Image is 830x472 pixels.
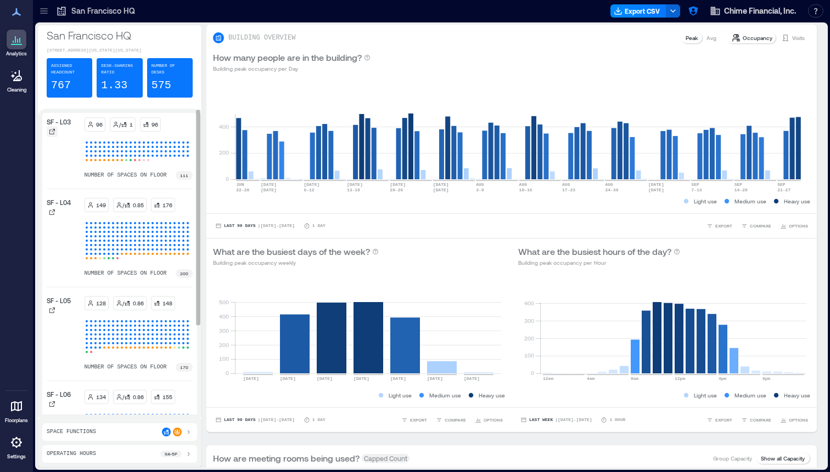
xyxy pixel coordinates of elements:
[219,123,229,130] tspan: 400
[479,391,505,400] p: Heavy use
[719,376,727,381] text: 4pm
[410,417,427,423] span: EXPORT
[71,5,135,16] p: San Francisco HQ
[518,245,671,258] p: What are the busiest hours of the day?
[122,299,124,308] p: /
[715,223,732,229] span: EXPORT
[562,187,575,192] text: 17-23
[304,187,314,192] text: 6-12
[631,376,639,381] text: 8am
[750,417,771,423] span: COMPARE
[609,417,625,423] p: 1 Hour
[762,376,771,381] text: 8pm
[47,428,96,436] p: Space Functions
[390,182,406,187] text: [DATE]
[734,197,766,206] p: Medium use
[219,299,229,305] tspan: 500
[464,376,480,381] text: [DATE]
[304,182,319,187] text: [DATE]
[165,451,177,457] p: 9a - 5p
[777,187,790,192] text: 21-27
[3,62,30,96] a: Cleaning
[648,187,664,192] text: [DATE]
[213,220,297,231] button: Last 90 Days |[DATE]-[DATE]
[152,120,158,129] p: 96
[524,300,534,306] tspan: 400
[312,223,326,229] p: 1 Day
[47,450,96,458] p: Operating Hours
[390,187,403,192] text: 20-26
[180,364,188,371] p: 170
[784,391,810,400] p: Heavy use
[162,201,172,209] p: 176
[518,258,680,267] p: Building peak occupancy per Hour
[85,171,167,180] p: number of spaces on floor
[362,454,410,463] span: Capped Count
[427,376,443,381] text: [DATE]
[3,26,30,60] a: Analytics
[213,258,379,267] p: Building peak occupancy weekly
[476,182,484,187] text: AUG
[213,414,297,425] button: Last 90 Days |[DATE]-[DATE]
[226,175,229,182] tspan: 0
[152,78,171,93] p: 575
[261,182,277,187] text: [DATE]
[691,182,699,187] text: SEP
[85,363,167,372] p: number of spaces on floor
[243,376,259,381] text: [DATE]
[7,87,26,93] p: Cleaning
[3,429,30,463] a: Settings
[789,417,808,423] span: OPTIONS
[484,417,503,423] span: OPTIONS
[704,220,734,231] button: EXPORT
[347,187,360,192] text: 13-19
[445,417,466,423] span: COMPARE
[236,182,244,187] text: JUN
[605,187,618,192] text: 24-30
[133,201,144,209] p: 0.85
[219,355,229,362] tspan: 100
[778,414,810,425] button: OPTIONS
[739,414,773,425] button: COMPARE
[524,352,534,359] tspan: 100
[433,187,449,192] text: [DATE]
[47,47,193,54] p: [STREET_ADDRESS][US_STATE][US_STATE]
[694,391,717,400] p: Light use
[694,197,717,206] p: Light use
[743,33,772,42] p: Occupancy
[715,417,732,423] span: EXPORT
[261,187,277,192] text: [DATE]
[518,414,594,425] button: Last Week |[DATE]-[DATE]
[219,149,229,156] tspan: 200
[706,33,716,42] p: Avg
[317,376,333,381] text: [DATE]
[6,50,27,57] p: Analytics
[354,376,369,381] text: [DATE]
[429,391,461,400] p: Medium use
[524,335,534,342] tspan: 200
[226,369,229,376] tspan: 0
[312,417,326,423] p: 1 Day
[280,376,296,381] text: [DATE]
[101,62,138,76] p: Desk-sharing ratio
[389,391,412,400] p: Light use
[51,78,71,93] p: 767
[433,182,449,187] text: [DATE]
[784,197,810,206] p: Heavy use
[122,201,124,209] p: /
[778,220,810,231] button: OPTIONS
[133,393,144,401] p: 0.86
[734,182,743,187] text: SEP
[739,220,773,231] button: COMPARE
[524,317,534,324] tspan: 300
[473,414,505,425] button: OPTIONS
[610,4,666,18] button: Export CSV
[399,414,429,425] button: EXPORT
[706,2,799,20] button: Chime Financial, Inc.
[101,78,127,93] p: 1.33
[713,454,752,463] p: Group Capacity
[792,33,805,42] p: Visits
[675,376,685,381] text: 12pm
[219,342,229,348] tspan: 200
[5,417,28,424] p: Floorplans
